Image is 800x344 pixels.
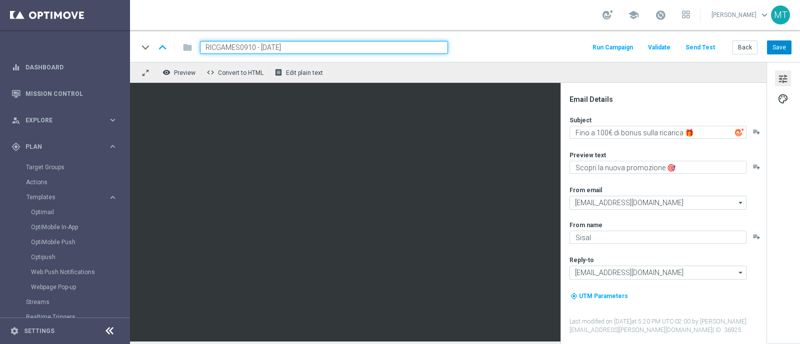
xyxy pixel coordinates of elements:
[11,63,20,72] i: equalizer
[108,142,117,151] i: keyboard_arrow_right
[206,68,214,76] span: code
[274,68,282,76] i: receipt
[24,328,54,334] a: Settings
[200,41,448,54] input: Enter a unique template name
[108,193,117,202] i: keyboard_arrow_right
[31,220,129,235] div: OptiMobile In-App
[26,193,118,201] button: Templates keyboard_arrow_right
[591,41,634,54] button: Run Campaign
[569,196,746,210] input: Select
[218,69,263,76] span: Convert to HTML
[31,283,104,291] a: Webpage Pop-up
[26,313,104,321] a: Realtime Triggers
[648,44,670,51] span: Validate
[11,143,118,151] button: gps_fixed Plan keyboard_arrow_right
[31,208,104,216] a: Optimail
[569,318,765,335] label: Last modified on [DATE] at 5:20 PM UTC-02:00 by [PERSON_NAME][EMAIL_ADDRESS][PERSON_NAME][DOMAIN_...
[26,160,129,175] div: Target Groups
[777,92,788,105] span: palette
[25,54,117,80] a: Dashboard
[11,142,20,151] i: gps_fixed
[710,7,771,22] a: [PERSON_NAME]keyboard_arrow_down
[579,293,628,300] span: UTM Parameters
[767,40,791,54] button: Save
[26,295,129,310] div: Streams
[272,66,327,79] button: receipt Edit plain text
[570,293,577,300] i: my_location
[26,194,98,200] span: Templates
[11,116,20,125] i: person_search
[759,9,770,20] span: keyboard_arrow_down
[736,266,746,279] i: arrow_drop_down
[775,70,791,86] button: tune
[11,142,108,151] div: Plan
[31,280,129,295] div: Webpage Pop-up
[31,238,104,246] a: OptiMobile Push
[31,268,104,276] a: Web Push Notifications
[771,5,790,24] div: MT
[108,115,117,125] i: keyboard_arrow_right
[26,190,129,295] div: Templates
[646,41,672,54] button: Validate
[204,66,268,79] button: code Convert to HTML
[31,265,129,280] div: Web Push Notifications
[11,54,117,80] div: Dashboard
[569,256,594,264] label: Reply-to
[569,95,765,104] div: Email Details
[752,233,760,241] button: playlist_add
[31,235,129,250] div: OptiMobile Push
[26,310,129,325] div: Realtime Triggers
[752,163,760,171] button: playlist_add
[162,68,170,76] i: remove_red_eye
[11,116,118,124] button: person_search Explore keyboard_arrow_right
[11,80,117,107] div: Mission Control
[569,116,591,124] label: Subject
[26,163,104,171] a: Target Groups
[736,196,746,209] i: arrow_drop_down
[569,266,746,280] input: Select
[25,117,108,123] span: Explore
[569,291,629,302] button: my_location UTM Parameters
[684,41,716,54] button: Send Test
[569,221,602,229] label: From name
[26,298,104,306] a: Streams
[26,194,108,200] div: Templates
[25,80,117,107] a: Mission Control
[10,327,19,336] i: settings
[569,151,606,159] label: Preview text
[31,250,129,265] div: Optipush
[155,40,170,55] i: keyboard_arrow_up
[775,90,791,106] button: palette
[569,186,602,194] label: From email
[11,116,108,125] div: Explore
[628,9,639,20] span: school
[25,144,108,150] span: Plan
[777,72,788,85] span: tune
[31,223,104,231] a: OptiMobile In-App
[160,66,200,79] button: remove_red_eye Preview
[26,175,129,190] div: Actions
[11,90,118,98] button: Mission Control
[31,205,129,220] div: Optimail
[26,178,104,186] a: Actions
[752,128,760,136] button: playlist_add
[735,128,744,137] img: optiGenie.svg
[712,327,741,334] span: | ID: 36925
[174,69,195,76] span: Preview
[31,253,104,261] a: Optipush
[732,40,757,54] button: Back
[11,63,118,71] button: equalizer Dashboard
[286,69,323,76] span: Edit plain text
